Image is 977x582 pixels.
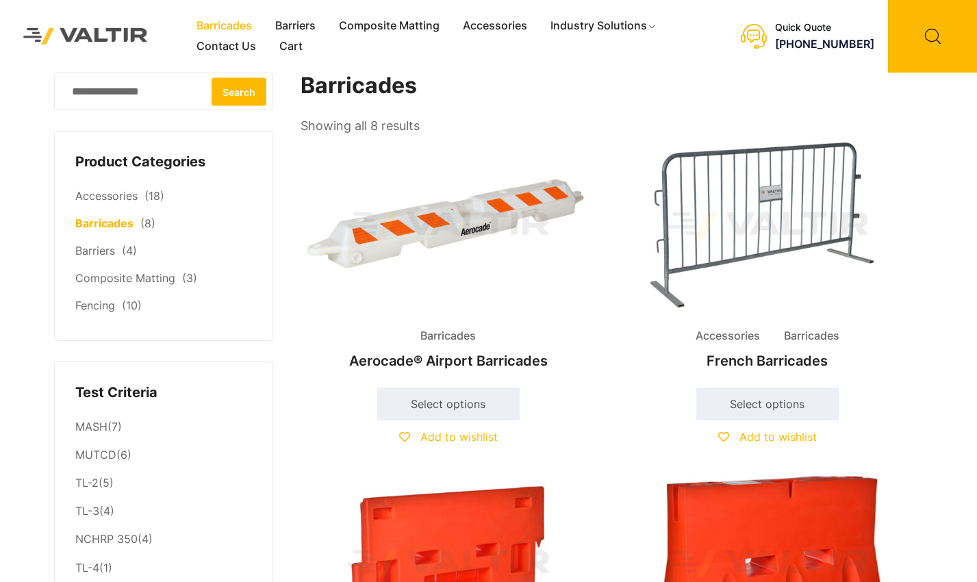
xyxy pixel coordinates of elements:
[301,114,420,138] p: Showing all 8 results
[399,430,498,444] a: Add to wishlist
[377,388,520,420] a: Select options for “Aerocade® Airport Barricades”
[75,504,99,518] a: TL-3
[718,430,817,444] a: Add to wishlist
[539,16,668,36] a: Industry Solutions
[75,216,134,230] a: Barricades
[75,532,138,546] a: NCHRP 350
[122,244,137,257] span: (4)
[775,22,874,34] div: Quick Quote
[75,244,115,257] a: Barriers
[182,271,197,285] span: (3)
[75,152,252,173] h4: Product Categories
[212,77,266,105] button: Search
[301,346,596,376] h2: Aerocade® Airport Barricades
[268,36,314,57] a: Cart
[75,271,175,285] a: Composite Matting
[451,16,539,36] a: Accessories
[775,37,874,51] a: [PHONE_NUMBER]
[301,137,596,376] a: BarricadesAerocade® Airport Barricades
[301,73,917,99] h1: Barricades
[620,346,915,376] h2: French Barricades
[420,430,498,444] span: Add to wishlist
[696,388,839,420] a: Select options for “French Barricades”
[75,442,252,470] li: (6)
[75,448,116,461] a: MUTCD
[410,326,486,346] span: Barricades
[774,326,850,346] span: Barricades
[75,561,99,574] a: TL-4
[264,16,327,36] a: Barriers
[75,299,115,312] a: Fencing
[185,36,268,57] a: Contact Us
[685,326,770,346] span: Accessories
[10,15,161,58] img: Valtir Rentals
[185,16,264,36] a: Barricades
[75,554,252,582] li: (1)
[75,498,252,526] li: (4)
[75,383,252,403] h4: Test Criteria
[122,299,142,312] span: (10)
[327,16,451,36] a: Composite Matting
[140,216,155,230] span: (8)
[75,189,138,203] a: Accessories
[75,413,252,441] li: (7)
[75,470,252,498] li: (5)
[75,526,252,554] li: (4)
[144,189,164,203] span: (18)
[75,476,99,490] a: TL-2
[75,420,107,433] a: MASH
[620,137,915,376] a: Accessories BarricadesFrench Barricades
[739,430,817,444] span: Add to wishlist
